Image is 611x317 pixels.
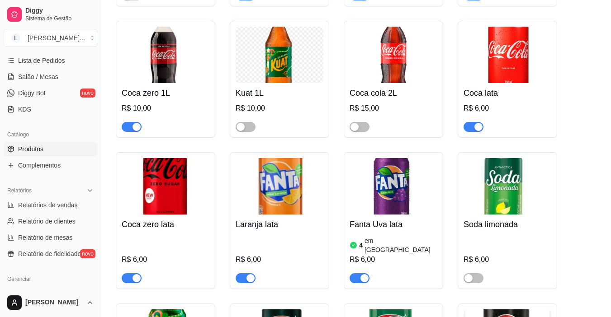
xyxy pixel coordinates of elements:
[25,7,94,15] span: Diggy
[18,89,46,98] span: Diggy Bot
[4,292,97,313] button: [PERSON_NAME]
[236,87,323,99] h4: Kuat 1L
[365,236,437,254] article: em [GEOGRAPHIC_DATA]
[18,105,31,114] span: KDS
[122,254,209,265] div: R$ 6,00
[122,87,209,99] h4: Coca zero 1L
[236,218,323,231] h4: Laranja lata
[18,233,73,242] span: Relatório de mesas
[4,272,97,286] div: Gerenciar
[350,254,437,265] div: R$ 6,00
[4,70,97,84] a: Salão / Mesas
[7,187,32,194] span: Relatórios
[236,103,323,114] div: R$ 10,00
[350,103,437,114] div: R$ 15,00
[4,286,97,301] a: Entregadoresnovo
[464,87,551,99] h4: Coca lata
[4,53,97,68] a: Lista de Pedidos
[4,214,97,228] a: Relatório de clientes
[18,217,76,226] span: Relatório de clientes
[464,218,551,231] h4: Soda limonada
[236,158,323,214] img: product-image
[350,218,437,231] h4: Fanta Uva lata
[122,27,209,83] img: product-image
[4,247,97,261] a: Relatório de fidelidadenovo
[28,33,85,42] div: [PERSON_NAME] ...
[122,103,209,114] div: R$ 10,00
[4,86,97,100] a: Diggy Botnovo
[236,27,323,83] img: product-image
[350,27,437,83] img: product-image
[122,218,209,231] h4: Coca zero lata
[4,102,97,117] a: KDS
[359,241,363,250] article: 4
[464,158,551,214] img: product-image
[464,103,551,114] div: R$ 6,00
[4,29,97,47] button: Select a team
[350,87,437,99] h4: Coca cola 2L
[18,161,61,170] span: Complementos
[18,145,43,154] span: Produtos
[4,158,97,172] a: Complementos
[4,127,97,142] div: Catálogo
[11,33,20,42] span: L
[18,56,65,65] span: Lista de Pedidos
[464,254,551,265] div: R$ 6,00
[18,249,81,258] span: Relatório de fidelidade
[25,298,83,307] span: [PERSON_NAME]
[236,254,323,265] div: R$ 6,00
[18,72,58,81] span: Salão / Mesas
[350,158,437,214] img: product-image
[18,200,78,210] span: Relatórios de vendas
[4,230,97,245] a: Relatório de mesas
[4,142,97,156] a: Produtos
[4,198,97,212] a: Relatórios de vendas
[25,15,94,22] span: Sistema de Gestão
[4,4,97,25] a: DiggySistema de Gestão
[122,158,209,214] img: product-image
[464,27,551,83] img: product-image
